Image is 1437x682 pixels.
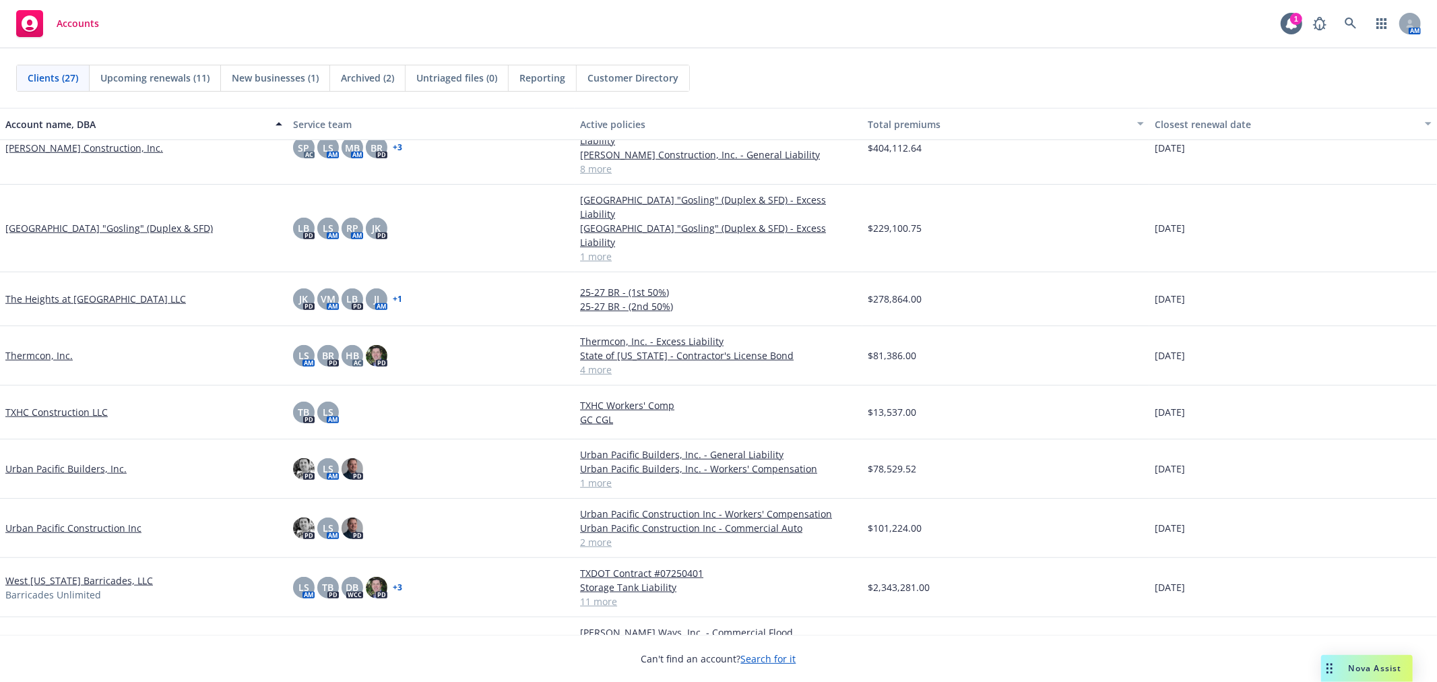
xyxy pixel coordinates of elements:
a: [PERSON_NAME] Construction, Inc. - General Liability [580,148,857,162]
div: Total premiums [868,117,1130,131]
a: 25-27 BR - (2nd 50%) [580,299,857,313]
div: 1 [1290,13,1302,25]
a: Urban Pacific Builders, Inc. [5,462,127,476]
span: New businesses (1) [232,71,319,85]
a: + 3 [393,584,402,592]
span: Archived (2) [341,71,394,85]
span: LS [323,521,333,535]
img: photo [293,518,315,539]
a: 11 more [580,594,857,609]
a: Urban Pacific Construction Inc [5,521,141,535]
span: LB [346,292,358,306]
button: Active policies [575,108,862,140]
a: [GEOGRAPHIC_DATA] "Gosling" (Duplex & SFD) - Excess Liability [580,221,857,249]
span: LB [298,221,309,235]
span: JK [372,221,381,235]
button: Service team [288,108,575,140]
span: [DATE] [1155,292,1185,306]
span: $101,224.00 [868,521,922,535]
a: Search [1337,10,1364,37]
span: LS [323,141,333,155]
a: State of [US_STATE] - Contractor's License Bond [580,348,857,363]
span: $278,864.00 [868,292,922,306]
span: [DATE] [1155,580,1185,594]
span: [DATE] [1155,221,1185,235]
span: BR [322,348,334,363]
span: LS [323,405,333,419]
a: TXHC Workers' Comp [580,398,857,412]
button: Closest renewal date [1149,108,1437,140]
a: [GEOGRAPHIC_DATA] "Gosling" (Duplex & SFD) - Excess Liability [580,193,857,221]
span: Reporting [519,71,565,85]
a: 4 more [580,363,857,377]
a: Urban Pacific Builders, Inc. - Workers' Compensation [580,462,857,476]
span: DB [346,580,358,594]
img: photo [293,458,315,480]
img: photo [366,345,387,367]
button: Nova Assist [1321,655,1413,682]
a: 8 more [580,162,857,176]
span: TB [298,405,309,419]
span: [DATE] [1155,348,1185,363]
span: HB [346,348,359,363]
a: 1 more [580,249,857,263]
span: VM [321,292,336,306]
a: GC CGL [580,412,857,427]
span: [DATE] [1155,141,1185,155]
span: LS [298,348,309,363]
a: Search for it [741,652,796,665]
a: Thermcon, Inc. [5,348,73,363]
span: $2,343,281.00 [868,580,930,594]
span: RP [346,221,358,235]
a: + 3 [393,144,402,152]
a: [PERSON_NAME] Ways, Inc. [5,633,129,647]
a: TXDOT Contract #07250401 [580,566,857,580]
a: Urban Pacific Builders, Inc. - General Liability [580,447,857,462]
a: Report a Bug [1306,10,1333,37]
span: MB [345,141,360,155]
span: $404,112.64 [868,141,922,155]
span: SP [298,141,309,155]
span: Customer Directory [587,71,678,85]
span: [DATE] [1155,521,1185,535]
span: BR [371,141,383,155]
span: LS [323,221,333,235]
span: LS [298,580,309,594]
span: $229,100.75 [868,221,922,235]
a: Urban Pacific Construction Inc - Commercial Auto [580,521,857,535]
span: $81,386.00 [868,348,916,363]
a: 25-27 BR - (1st 50%) [580,285,857,299]
div: Closest renewal date [1155,117,1417,131]
a: TXHC Construction LLC [5,405,108,419]
a: 1 more [580,476,857,490]
span: Untriaged files (0) [416,71,497,85]
div: Active policies [580,117,857,131]
a: 2 more [580,535,857,549]
a: [GEOGRAPHIC_DATA] "Gosling" (Duplex & SFD) [5,221,213,235]
a: The Heights at [GEOGRAPHIC_DATA] LLC [5,292,186,306]
a: [PERSON_NAME] Ways, Inc. - Commercial Flood [580,625,857,640]
span: Can't find an account? [641,652,796,666]
img: photo [342,518,363,539]
span: LS [323,462,333,476]
a: [PERSON_NAME] Construction, Inc. [5,141,163,155]
img: photo [366,577,387,598]
span: [DATE] [1155,405,1185,419]
span: $13,537.00 [868,405,916,419]
a: Thermcon, Inc. - Excess Liability [580,334,857,348]
span: Accounts [57,18,99,29]
a: Storage Tank Liability [580,580,857,594]
a: + 1 [393,295,402,303]
span: TB [322,580,333,594]
button: Total premiums [862,108,1150,140]
a: West [US_STATE] Barricades, LLC [5,573,153,588]
span: Upcoming renewals (11) [100,71,210,85]
div: Drag to move [1321,655,1338,682]
a: Accounts [11,5,104,42]
img: photo [342,458,363,480]
a: Urban Pacific Construction Inc - Workers' Compensation [580,507,857,521]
